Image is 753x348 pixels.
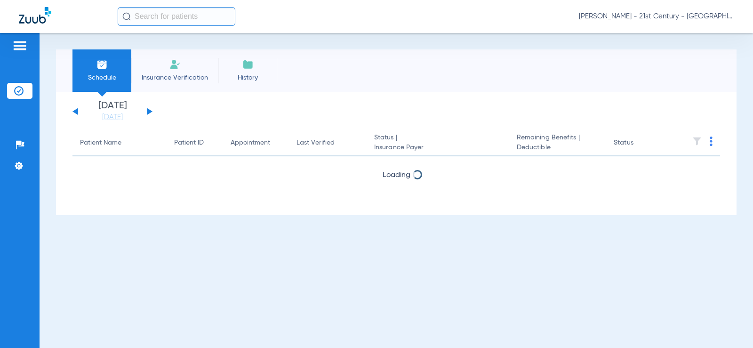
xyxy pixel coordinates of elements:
[231,138,270,148] div: Appointment
[169,59,181,70] img: Manual Insurance Verification
[710,137,713,146] img: group-dot-blue.svg
[80,138,121,148] div: Patient Name
[383,171,410,179] span: Loading
[80,73,124,82] span: Schedule
[174,138,216,148] div: Patient ID
[367,130,509,156] th: Status |
[509,130,606,156] th: Remaining Benefits |
[517,143,599,153] span: Deductible
[80,138,159,148] div: Patient Name
[19,7,51,24] img: Zuub Logo
[231,138,281,148] div: Appointment
[96,59,108,70] img: Schedule
[122,12,131,21] img: Search Icon
[579,12,734,21] span: [PERSON_NAME] - 21st Century - [GEOGRAPHIC_DATA]
[225,73,270,82] span: History
[138,73,211,82] span: Insurance Verification
[374,143,502,153] span: Insurance Payer
[84,101,141,122] li: [DATE]
[692,137,702,146] img: filter.svg
[118,7,235,26] input: Search for patients
[242,59,254,70] img: History
[174,138,204,148] div: Patient ID
[606,130,670,156] th: Status
[84,113,141,122] a: [DATE]
[12,40,27,51] img: hamburger-icon
[296,138,335,148] div: Last Verified
[296,138,359,148] div: Last Verified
